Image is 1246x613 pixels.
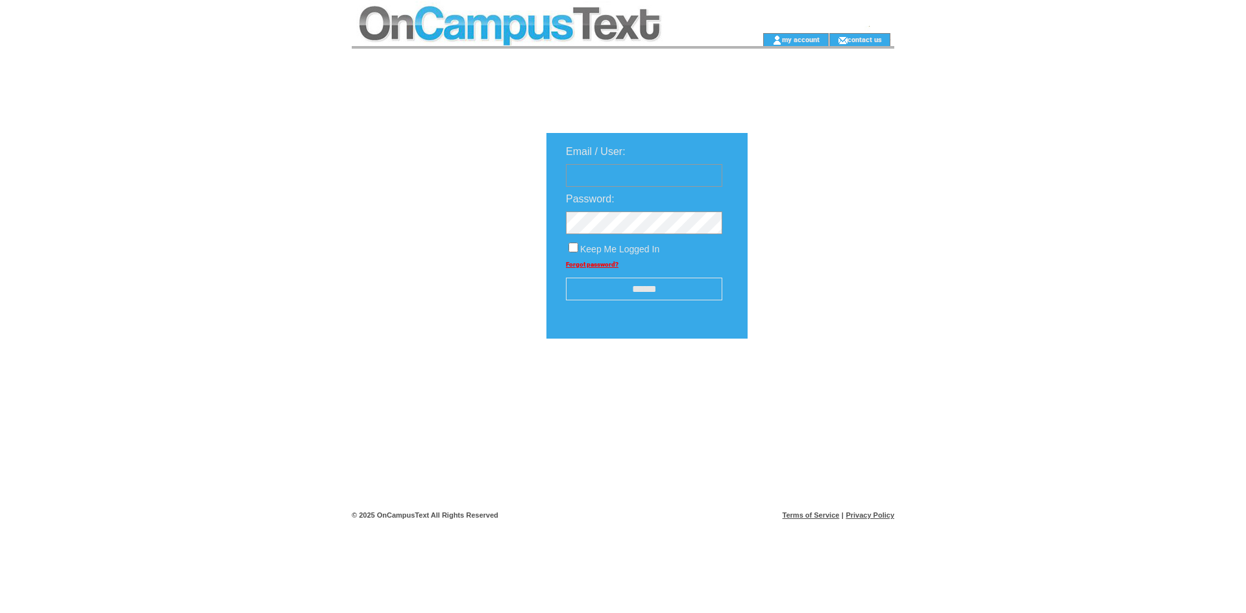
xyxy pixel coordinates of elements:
[566,146,626,157] span: Email / User:
[782,35,820,43] a: my account
[783,511,840,519] a: Terms of Service
[772,35,782,45] img: account_icon.gif;jsessionid=CE88F8A20E95B1F290401ADB4F02D0ED
[846,511,894,519] a: Privacy Policy
[580,244,659,254] span: Keep Me Logged In
[848,35,882,43] a: contact us
[785,371,850,387] img: transparent.png;jsessionid=CE88F8A20E95B1F290401ADB4F02D0ED
[566,193,615,204] span: Password:
[842,511,844,519] span: |
[838,35,848,45] img: contact_us_icon.gif;jsessionid=CE88F8A20E95B1F290401ADB4F02D0ED
[352,511,498,519] span: © 2025 OnCampusText All Rights Reserved
[566,261,618,268] a: Forgot password?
